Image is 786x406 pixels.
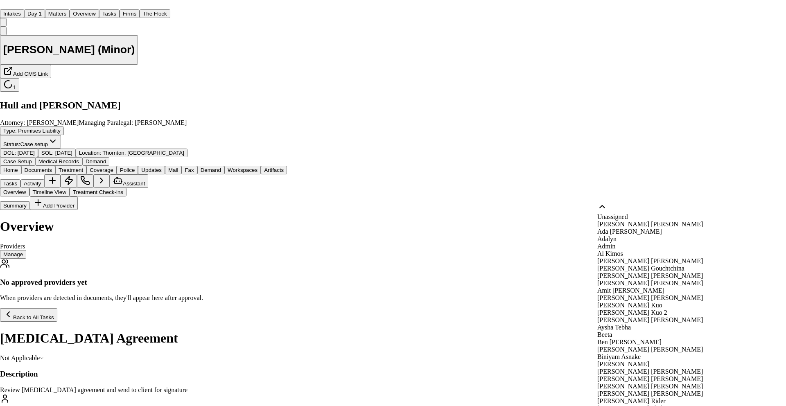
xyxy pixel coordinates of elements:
span: Beeta [597,331,612,338]
span: Biniyam Asnake [597,353,641,360]
span: [PERSON_NAME] [PERSON_NAME] [597,280,703,286]
span: [PERSON_NAME] [PERSON_NAME] [597,316,703,323]
span: [PERSON_NAME] [PERSON_NAME] [597,257,703,264]
span: [PERSON_NAME] Gouchtchina [597,265,684,272]
span: [PERSON_NAME] [PERSON_NAME] [597,221,703,228]
span: [PERSON_NAME] [PERSON_NAME] [597,383,703,390]
span: Admin [597,243,615,250]
span: [PERSON_NAME] Kuo [597,302,662,309]
span: Ada [PERSON_NAME] [597,228,662,235]
span: [PERSON_NAME] [PERSON_NAME] [597,272,703,279]
span: Amit [PERSON_NAME] [597,287,664,294]
span: [PERSON_NAME] [597,361,649,368]
span: [PERSON_NAME] [PERSON_NAME] [597,294,703,301]
span: [PERSON_NAME] [PERSON_NAME] [597,368,703,375]
span: Adalyn [597,235,617,242]
span: Ben [PERSON_NAME] [597,338,662,345]
span: [PERSON_NAME] Kuo 2 [597,309,667,316]
span: [PERSON_NAME] [PERSON_NAME] [597,375,703,382]
span: Unassigned [597,213,628,220]
span: [PERSON_NAME] [PERSON_NAME] [597,390,703,397]
span: Aysha Tebha [597,324,631,331]
span: [PERSON_NAME] [PERSON_NAME] [597,346,703,353]
span: Al Kimos [597,250,623,257]
span: [PERSON_NAME] Rider [597,397,666,404]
